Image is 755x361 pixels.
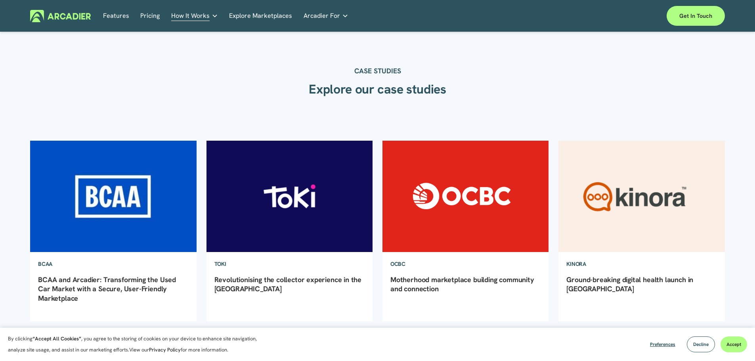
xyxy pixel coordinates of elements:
a: Revolutionising the collector experience in the [GEOGRAPHIC_DATA] [214,275,362,293]
span: Arcadier For [304,10,340,21]
p: By clicking , you agree to the storing of cookies on your device to enhance site navigation, anal... [8,333,266,355]
strong: CASE STUDIES [354,66,401,75]
button: Decline [687,336,715,352]
a: Features [103,10,129,22]
button: Accept [721,336,747,352]
span: Accept [726,341,741,348]
span: Preferences [650,341,675,348]
img: Motherhood marketplace building community and connection [382,140,550,252]
a: Explore Marketplaces [229,10,292,22]
a: BCAA [30,252,60,275]
span: Decline [693,341,709,348]
a: Get in touch [667,6,725,26]
img: Arcadier [30,10,91,22]
img: BCAA and Arcadier: Transforming the Used Car Market with a Secure, User-Friendly Marketplace [29,140,197,252]
a: Kinora [558,252,594,275]
a: Motherhood marketplace building community and connection [390,275,534,293]
button: Preferences [644,336,681,352]
a: folder dropdown [304,10,348,22]
strong: “Accept All Cookies” [32,335,81,342]
span: How It Works [171,10,210,21]
a: Pricing [140,10,160,22]
a: Privacy Policy [149,346,181,353]
a: BCAA and Arcadier: Transforming the Used Car Market with a Secure, User-Friendly Marketplace [38,275,176,303]
a: OCBC [382,252,413,275]
img: Revolutionising the collector experience in the Philippines [205,140,373,252]
strong: Explore our case studies [309,81,446,97]
a: Ground-breaking digital health launch in [GEOGRAPHIC_DATA] [566,275,693,293]
a: TOKI [206,252,234,275]
a: folder dropdown [171,10,218,22]
img: Ground-breaking digital health launch in Australia [558,140,726,252]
